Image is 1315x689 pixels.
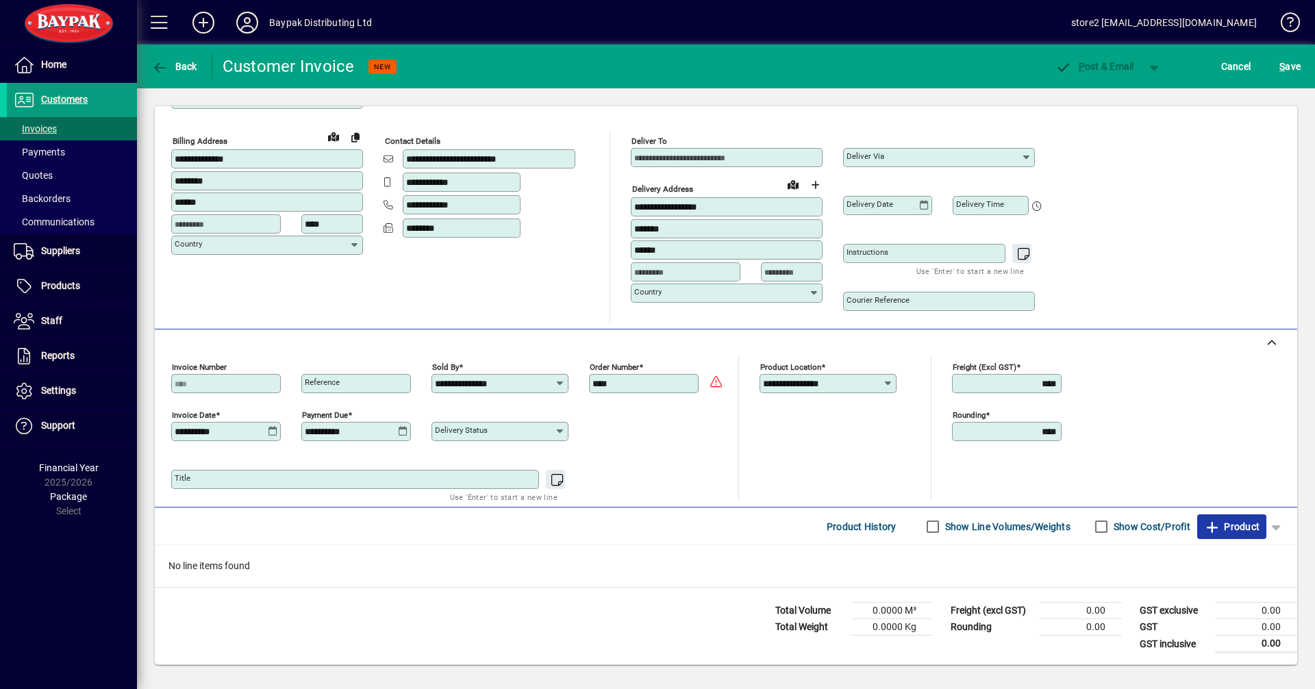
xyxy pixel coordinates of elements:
mat-label: Invoice number [172,362,227,372]
span: NEW [374,62,391,71]
a: Payments [7,140,137,164]
a: Reports [7,339,137,373]
td: GST [1133,619,1215,636]
span: Product [1204,516,1260,538]
span: Back [151,61,197,72]
a: Knowledge Base [1270,3,1298,47]
span: Backorders [14,193,71,204]
mat-label: Instructions [847,247,888,257]
td: GST exclusive [1133,603,1215,619]
a: Suppliers [7,234,137,268]
a: Invoices [7,117,137,140]
mat-label: Order number [590,362,639,372]
a: Quotes [7,164,137,187]
div: Baypak Distributing Ltd [269,12,372,34]
td: Rounding [944,619,1040,636]
mat-hint: Use 'Enter' to start a new line [916,263,1024,279]
mat-label: Title [175,473,190,483]
mat-label: Product location [760,362,821,372]
span: Suppliers [41,245,80,256]
a: Home [7,48,137,82]
span: Cancel [1221,55,1251,77]
td: 0.0000 Kg [851,619,933,636]
a: View on map [323,125,345,147]
span: Customers [41,94,88,105]
a: Communications [7,210,137,234]
a: Support [7,409,137,443]
span: Payments [14,147,65,158]
div: store2 [EMAIL_ADDRESS][DOMAIN_NAME] [1071,12,1257,34]
mat-label: Country [175,239,202,249]
td: 0.00 [1040,619,1122,636]
a: Staff [7,304,137,338]
button: Post & Email [1048,54,1141,79]
mat-label: Reference [305,377,340,387]
td: 0.00 [1215,636,1297,653]
mat-label: Delivery status [435,425,488,435]
span: Financial Year [39,462,99,473]
td: 0.00 [1215,619,1297,636]
label: Show Cost/Profit [1111,520,1190,534]
app-page-header-button: Back [137,54,212,79]
td: 0.00 [1215,603,1297,619]
button: Back [148,54,201,79]
a: Settings [7,374,137,408]
td: GST inclusive [1133,636,1215,653]
button: Add [181,10,225,35]
mat-label: Freight (excl GST) [953,362,1016,372]
mat-label: Courier Reference [847,295,910,305]
span: ost & Email [1055,61,1134,72]
span: Products [41,280,80,291]
button: Choose address [804,174,826,196]
mat-label: Sold by [432,362,459,372]
span: Communications [14,216,95,227]
button: Product [1197,514,1266,539]
mat-label: Country [634,287,662,297]
span: Package [50,491,87,502]
button: Copy to Delivery address [345,126,366,148]
mat-label: Delivery date [847,199,893,209]
span: Home [41,59,66,70]
td: 0.00 [1040,603,1122,619]
td: 0.0000 M³ [851,603,933,619]
span: Product History [827,516,897,538]
span: Invoices [14,123,57,134]
a: View on map [782,173,804,195]
mat-hint: Use 'Enter' to start a new line [450,489,558,505]
div: Customer Invoice [223,55,355,77]
td: Freight (excl GST) [944,603,1040,619]
mat-label: Deliver via [847,151,884,161]
button: Product History [821,514,902,539]
button: Profile [225,10,269,35]
mat-label: Delivery time [956,199,1004,209]
button: Save [1276,54,1304,79]
button: Cancel [1218,54,1255,79]
div: No line items found [155,545,1297,587]
span: Support [41,420,75,431]
a: Products [7,269,137,303]
mat-label: Deliver To [631,136,667,146]
td: Total Weight [768,619,851,636]
span: S [1279,61,1285,72]
span: ave [1279,55,1301,77]
mat-label: Payment due [302,410,348,420]
td: Total Volume [768,603,851,619]
mat-label: Rounding [953,410,986,420]
span: Settings [41,385,76,396]
span: Reports [41,350,75,361]
span: P [1079,61,1085,72]
mat-label: Invoice date [172,410,216,420]
label: Show Line Volumes/Weights [942,520,1070,534]
span: Quotes [14,170,53,181]
span: Staff [41,315,62,326]
a: Backorders [7,187,137,210]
